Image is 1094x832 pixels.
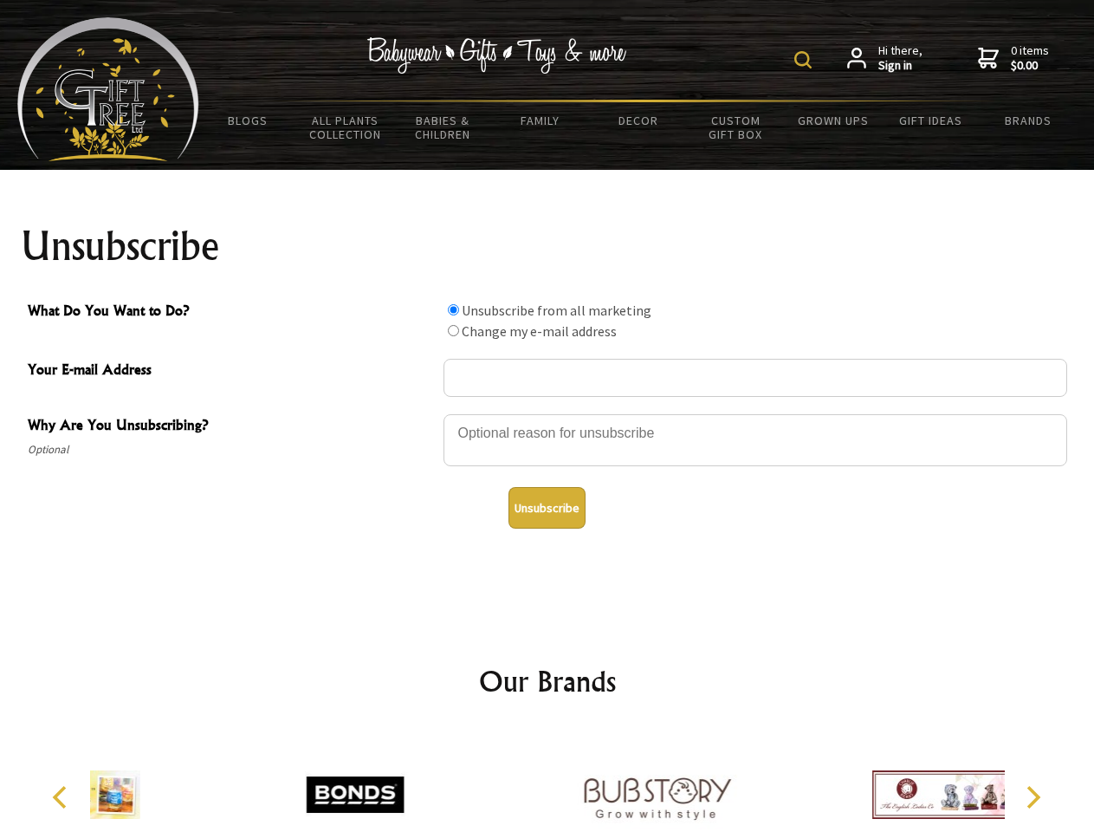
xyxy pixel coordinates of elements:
[28,300,435,325] span: What Do You Want to Do?
[297,102,395,153] a: All Plants Collection
[980,102,1078,139] a: Brands
[462,302,651,319] label: Unsubscribe from all marketing
[28,359,435,384] span: Your E-mail Address
[17,17,199,161] img: Babyware - Gifts - Toys and more...
[28,414,435,439] span: Why Are You Unsubscribing?
[462,322,617,340] label: Change my e-mail address
[687,102,785,153] a: Custom Gift Box
[199,102,297,139] a: BLOGS
[794,51,812,68] img: product search
[1013,778,1052,816] button: Next
[784,102,882,139] a: Grown Ups
[367,37,627,74] img: Babywear - Gifts - Toys & more
[443,414,1067,466] textarea: Why Are You Unsubscribing?
[1011,42,1049,74] span: 0 items
[448,325,459,336] input: What Do You Want to Do?
[443,359,1067,397] input: Your E-mail Address
[43,778,81,816] button: Previous
[448,304,459,315] input: What Do You Want to Do?
[882,102,980,139] a: Gift Ideas
[878,58,922,74] strong: Sign in
[847,43,922,74] a: Hi there,Sign in
[978,43,1049,74] a: 0 items$0.00
[28,439,435,460] span: Optional
[21,225,1074,267] h1: Unsubscribe
[508,487,586,529] button: Unsubscribe
[1011,58,1049,74] strong: $0.00
[35,660,1060,702] h2: Our Brands
[492,102,590,139] a: Family
[394,102,492,153] a: Babies & Children
[878,43,922,74] span: Hi there,
[589,102,687,139] a: Decor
